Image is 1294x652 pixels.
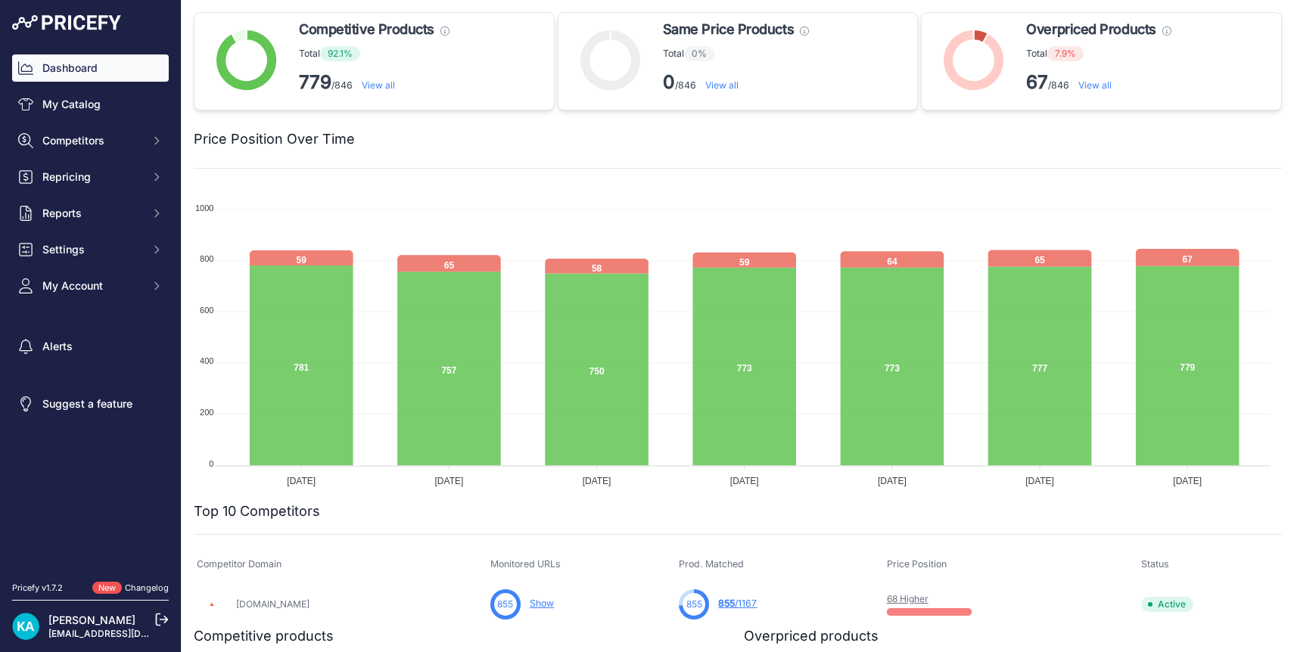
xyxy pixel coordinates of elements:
a: View all [705,79,739,91]
strong: 779 [299,71,331,93]
tspan: [DATE] [435,476,464,486]
span: New [92,582,122,595]
button: Reports [12,200,169,227]
a: [DOMAIN_NAME] [236,598,310,610]
strong: 0 [663,71,675,93]
h2: Competitive products [194,626,334,647]
span: Active [1141,597,1193,612]
span: Prod. Matched [679,558,744,570]
tspan: 600 [200,306,213,315]
tspan: 200 [200,408,213,417]
tspan: [DATE] [730,476,759,486]
h2: Price Position Over Time [194,129,355,150]
tspan: [DATE] [583,476,611,486]
tspan: 1000 [195,203,213,213]
a: View all [1078,79,1112,91]
button: Repricing [12,163,169,191]
span: Competitor Domain [197,558,282,570]
span: 855 [686,598,702,611]
tspan: [DATE] [878,476,907,486]
span: Monitored URLs [490,558,561,570]
span: 0% [684,46,714,61]
tspan: 800 [200,254,213,263]
p: Total [299,46,449,61]
h2: Overpriced products [744,626,879,647]
h2: Top 10 Competitors [194,501,320,522]
a: Dashboard [12,54,169,82]
span: Settings [42,242,142,257]
tspan: [DATE] [287,476,316,486]
tspan: 400 [200,356,213,365]
a: 68 Higher [887,593,929,604]
span: Price Position [887,558,947,570]
span: Same Price Products [663,19,794,40]
a: Alerts [12,333,169,360]
p: Total [663,46,809,61]
span: Reports [42,206,142,221]
div: Pricefy v1.7.2 [12,582,63,595]
a: View all [362,79,395,91]
span: Competitors [42,133,142,148]
span: 855 [718,598,735,609]
a: [EMAIL_ADDRESS][DOMAIN_NAME] [48,628,207,639]
p: /846 [299,70,449,95]
span: Status [1141,558,1169,570]
strong: 67 [1026,71,1048,93]
a: [PERSON_NAME] [48,613,135,626]
a: Changelog [125,582,169,593]
button: Settings [12,236,169,263]
tspan: [DATE] [1173,476,1202,486]
span: 92.1% [320,46,360,61]
span: Overpriced Products [1026,19,1156,40]
tspan: 0 [209,459,213,468]
span: My Account [42,278,142,293]
p: Total [1026,46,1171,61]
p: /846 [1026,70,1171,95]
span: 7.9% [1047,46,1084,61]
span: Competitive Products [299,19,434,40]
span: 855 [497,598,513,611]
a: 855/1167 [718,598,757,609]
a: Suggest a feature [12,390,169,418]
a: My Catalog [12,91,169,118]
a: Show [530,598,554,609]
button: Competitors [12,127,169,154]
tspan: [DATE] [1025,476,1054,486]
p: /846 [663,70,809,95]
img: Pricefy Logo [12,15,121,30]
button: My Account [12,272,169,300]
nav: Sidebar [12,54,169,564]
span: Repricing [42,169,142,185]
